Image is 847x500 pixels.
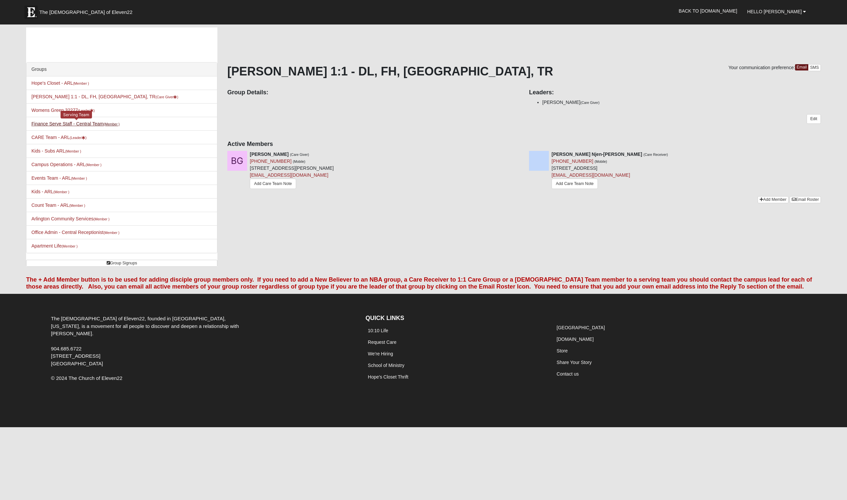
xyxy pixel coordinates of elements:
[227,89,519,96] h4: Group Details:
[552,172,630,178] a: [EMAIL_ADDRESS][DOMAIN_NAME]
[227,64,821,78] h1: [PERSON_NAME] 1:1 - DL, FH, [GEOGRAPHIC_DATA], TR
[69,204,85,207] small: (Member )
[552,151,668,191] div: [STREET_ADDRESS]
[250,172,328,178] a: [EMAIL_ADDRESS][DOMAIN_NAME]
[290,153,309,157] small: (Care Giver)
[85,163,101,167] small: (Member )
[31,230,119,235] a: Office Admin - Central Receptionist(Member )
[51,361,103,366] span: [GEOGRAPHIC_DATA]
[31,108,95,113] a: Womens Green 32277(Leader)
[580,101,600,105] small: (Care Giver)
[250,179,296,189] a: Add Care Team Note
[31,135,86,140] a: CARE Team - ARL(Leader)
[26,260,217,267] a: Group Signups
[51,375,122,381] span: © 2024 The Church of Eleven22
[557,348,567,353] a: Store
[758,196,788,203] a: Add Member
[808,64,821,71] a: SMS
[73,81,89,85] small: (Member )
[368,340,396,345] a: Request Care
[552,159,593,164] a: [PHONE_NUMBER]
[293,159,305,163] small: (Mobile)
[94,217,110,221] small: (Member )
[53,190,69,194] small: (Member )
[250,159,291,164] a: [PHONE_NUMBER]
[46,315,256,368] div: The [DEMOGRAPHIC_DATA] of Eleven22, founded in [GEOGRAPHIC_DATA], [US_STATE], is a movement for a...
[31,148,81,154] a: Kids - Subs ARL(Member )
[368,363,404,368] a: School of Ministry
[104,122,119,126] small: (Member )
[65,149,81,153] small: (Member )
[557,360,592,365] a: Share Your Story
[644,153,668,157] small: (Care Receiver)
[742,3,811,20] a: Hello [PERSON_NAME]
[542,99,821,106] li: [PERSON_NAME]
[368,328,388,333] a: 10:10 Life
[70,136,87,140] small: (Leader )
[790,196,821,203] a: Email Roster
[250,151,334,191] div: [STREET_ADDRESS][PERSON_NAME]
[26,276,812,290] font: The + Add Member button is to be used for adding disciple group members only. If you need to add ...
[31,189,69,194] a: Kids - ARL(Member )
[61,111,92,118] div: Serving Team
[227,141,821,148] h4: Active Members
[747,9,802,14] span: Hello [PERSON_NAME]
[807,114,821,124] a: Edit
[78,109,95,113] small: (Leader )
[674,3,742,19] a: Back to [DOMAIN_NAME]
[552,179,598,189] a: Add Care Team Note
[795,64,809,70] a: Email
[557,371,579,377] a: Contact us
[31,80,89,86] a: Hope's Closet - ARL(Member )
[552,152,642,157] strong: [PERSON_NAME] Njen-[PERSON_NAME]
[557,337,594,342] a: [DOMAIN_NAME]
[557,325,605,330] a: [GEOGRAPHIC_DATA]
[104,231,119,235] small: (Member )
[368,374,408,380] a: Hope's Closet Thrift
[31,175,87,181] a: Events Team - ARL(Member )
[529,89,821,96] h4: Leaders:
[31,243,77,249] a: Apartment Life(Member )
[250,152,289,157] strong: [PERSON_NAME]
[71,176,87,180] small: (Member )
[156,95,178,99] small: (Care Giver )
[31,121,120,126] a: Finance Serve Staff - Central Team(Member )
[31,203,85,208] a: Count Team - ARL(Member )
[31,162,102,167] a: Campus Operations - ARL(Member )
[366,315,544,322] h4: QUICK LINKS
[31,216,110,221] a: Arlington Community Services(Member )
[21,2,154,19] a: The [DEMOGRAPHIC_DATA] of Eleven22
[595,159,607,163] small: (Mobile)
[62,244,77,248] small: (Member )
[368,351,393,356] a: We're Hiring
[729,65,795,70] span: Your communication preference:
[24,6,38,19] img: Eleven22 logo
[31,94,178,99] a: [PERSON_NAME] 1:1 - DL, FH, [GEOGRAPHIC_DATA], TR(Care Giver)
[26,63,217,76] div: Groups
[39,9,132,16] span: The [DEMOGRAPHIC_DATA] of Eleven22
